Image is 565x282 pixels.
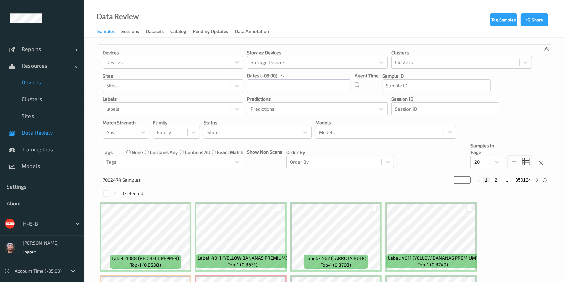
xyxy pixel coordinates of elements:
[355,72,379,79] p: Agent Time
[513,177,533,183] button: 350124
[170,28,186,37] div: Catalog
[247,49,388,56] p: Storage Devices
[321,262,351,268] span: top-1 (0.8703)
[97,13,139,20] div: Data Review
[150,149,178,156] label: contains any
[388,255,478,261] span: Label: 4011 (YELLOW BANANAS PREMIUM)
[198,255,287,261] span: Label: 4011 (YELLOW BANANAS PREMIUM)
[170,27,193,37] a: Catalog
[235,27,276,37] a: Data Annotation
[185,149,210,156] label: contains all
[502,177,510,183] button: ...
[493,177,499,183] button: 2
[103,73,243,79] p: Sites
[112,255,179,262] span: Label: 4088 (RED BELL PEPPER)
[103,49,243,56] p: Devices
[490,13,517,26] button: Tag Samples
[521,13,548,26] button: Share
[97,27,121,37] a: Samples
[193,27,235,37] a: Pending Updates
[316,119,456,126] p: Models
[228,261,257,268] span: top-1 (0.8631)
[470,142,503,156] p: Samples In Page
[132,149,143,156] label: none
[103,96,243,102] p: labels
[146,27,170,37] a: Datasets
[247,149,282,155] p: Show Non Scans
[483,177,490,183] button: 1
[247,72,277,79] p: dates (-05:00)
[193,28,228,37] div: Pending Updates
[418,261,448,268] span: top-1 (0.8749)
[122,190,144,197] p: 0 selected
[305,255,366,262] span: Label: 4562 (CARROTS BULK)
[153,119,200,126] p: Family
[286,149,394,156] p: Order By
[235,28,269,37] div: Data Annotation
[103,149,113,156] p: Tags
[204,119,312,126] p: Status
[391,96,499,102] p: Session ID
[121,27,146,37] a: Sessions
[391,49,532,56] p: Clusters
[146,28,164,37] div: Datasets
[121,28,139,37] div: Sessions
[247,96,388,102] p: Predictions
[103,177,153,183] p: 7002474 Samples
[103,119,149,126] p: Match Strength
[130,262,161,268] span: top-1 (0.8538)
[383,73,491,79] p: Sample ID
[217,149,243,156] label: exact match
[97,28,115,37] div: Samples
